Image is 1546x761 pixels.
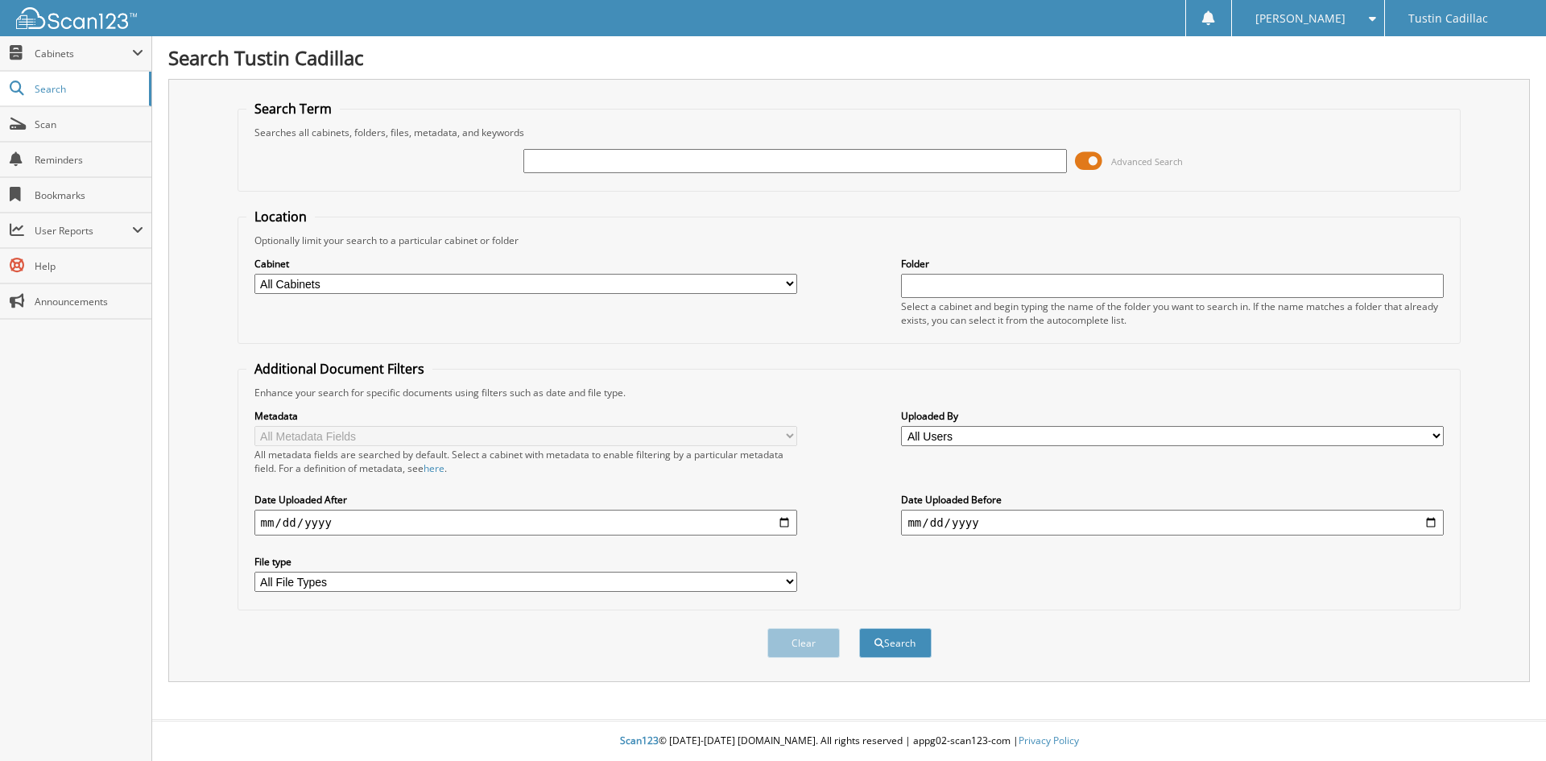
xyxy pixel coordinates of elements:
label: Folder [901,257,1444,271]
a: Privacy Policy [1019,734,1079,747]
label: Metadata [254,409,797,423]
span: Scan [35,118,143,131]
div: Searches all cabinets, folders, files, metadata, and keywords [246,126,1453,139]
a: here [424,461,444,475]
span: [PERSON_NAME] [1255,14,1346,23]
legend: Location [246,208,315,225]
div: All metadata fields are searched by default. Select a cabinet with metadata to enable filtering b... [254,448,797,475]
div: Select a cabinet and begin typing the name of the folder you want to search in. If the name match... [901,300,1444,327]
div: Optionally limit your search to a particular cabinet or folder [246,234,1453,247]
label: Uploaded By [901,409,1444,423]
span: Bookmarks [35,188,143,202]
input: end [901,510,1444,536]
button: Search [859,628,932,658]
span: Help [35,259,143,273]
legend: Search Term [246,100,340,118]
span: Search [35,82,141,96]
input: start [254,510,797,536]
span: Advanced Search [1111,155,1183,168]
label: Date Uploaded After [254,493,797,507]
span: User Reports [35,224,132,238]
div: © [DATE]-[DATE] [DOMAIN_NAME]. All rights reserved | appg02-scan123-com | [152,722,1546,761]
img: scan123-logo-white.svg [16,7,137,29]
div: Enhance your search for specific documents using filters such as date and file type. [246,386,1453,399]
button: Clear [767,628,840,658]
span: Reminders [35,153,143,167]
span: Scan123 [620,734,659,747]
legend: Additional Document Filters [246,360,432,378]
label: Cabinet [254,257,797,271]
label: Date Uploaded Before [901,493,1444,507]
span: Tustin Cadillac [1408,14,1488,23]
h1: Search Tustin Cadillac [168,44,1530,71]
span: Announcements [35,295,143,308]
label: File type [254,555,797,569]
span: Cabinets [35,47,132,60]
